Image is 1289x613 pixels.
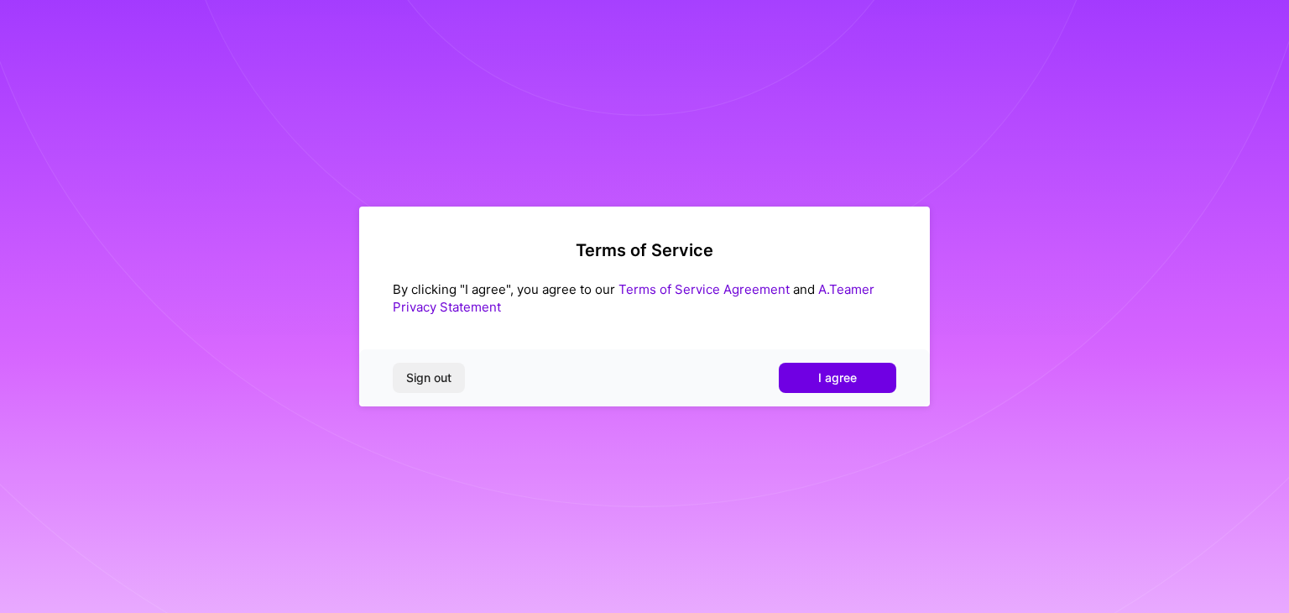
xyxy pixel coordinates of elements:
div: By clicking "I agree", you agree to our and [393,280,896,316]
span: Sign out [406,369,451,386]
span: I agree [818,369,857,386]
h2: Terms of Service [393,240,896,260]
button: Sign out [393,363,465,393]
button: I agree [779,363,896,393]
a: Terms of Service Agreement [618,281,790,297]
